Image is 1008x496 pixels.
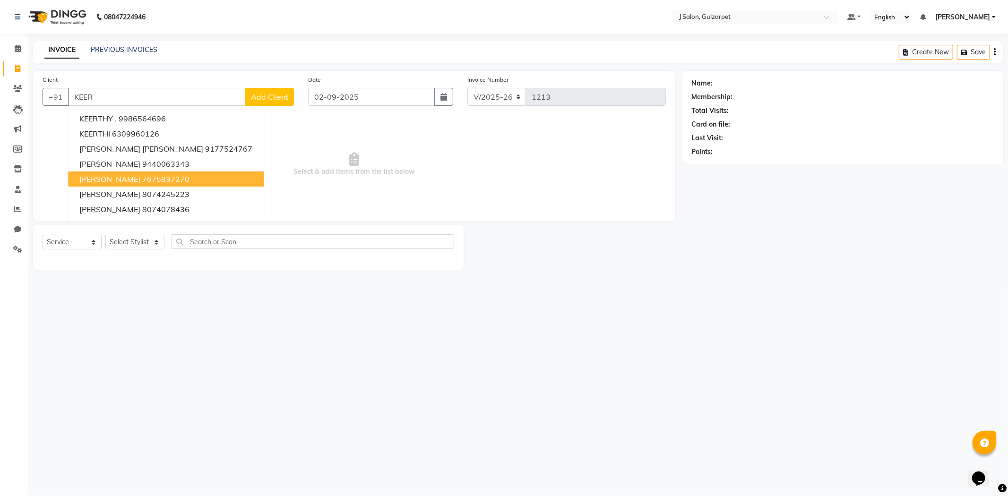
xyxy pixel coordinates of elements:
[692,147,713,157] div: Points:
[935,12,990,22] span: [PERSON_NAME]
[79,189,140,199] span: [PERSON_NAME]
[79,114,117,123] span: KEERTHY .
[205,144,252,154] ngb-highlight: 9177524767
[44,42,79,59] a: INVOICE
[968,458,999,487] iframe: chat widget
[142,220,190,229] ngb-highlight: 8247209145
[692,133,724,143] div: Last Visit:
[79,159,140,169] span: [PERSON_NAME]
[91,45,157,54] a: PREVIOUS INVOICES
[119,114,166,123] ngb-highlight: 9986564696
[104,4,146,30] b: 08047224946
[142,189,190,199] ngb-highlight: 8074245223
[692,92,733,102] div: Membership:
[957,45,990,60] button: Save
[68,88,246,106] input: Search by Name/Mobile/Email/Code
[112,129,159,138] ngb-highlight: 6309960126
[245,88,294,106] button: Add Client
[79,144,203,154] span: [PERSON_NAME] [PERSON_NAME]
[43,88,69,106] button: +91
[899,45,953,60] button: Create New
[142,174,190,184] ngb-highlight: 7675837270
[43,117,666,212] span: Select & add items from the list below
[692,120,731,129] div: Card on file:
[79,220,140,229] span: [PERSON_NAME]
[467,76,508,84] label: Invoice Number
[251,92,288,102] span: Add Client
[308,76,321,84] label: Date
[172,234,454,249] input: Search or Scan
[79,205,140,214] span: [PERSON_NAME]
[692,106,729,116] div: Total Visits:
[142,159,190,169] ngb-highlight: 9440063343
[142,205,190,214] ngb-highlight: 8074078436
[79,174,140,184] span: [PERSON_NAME]
[24,4,89,30] img: logo
[692,78,713,88] div: Name:
[43,76,58,84] label: Client
[79,129,110,138] span: KEERTHI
